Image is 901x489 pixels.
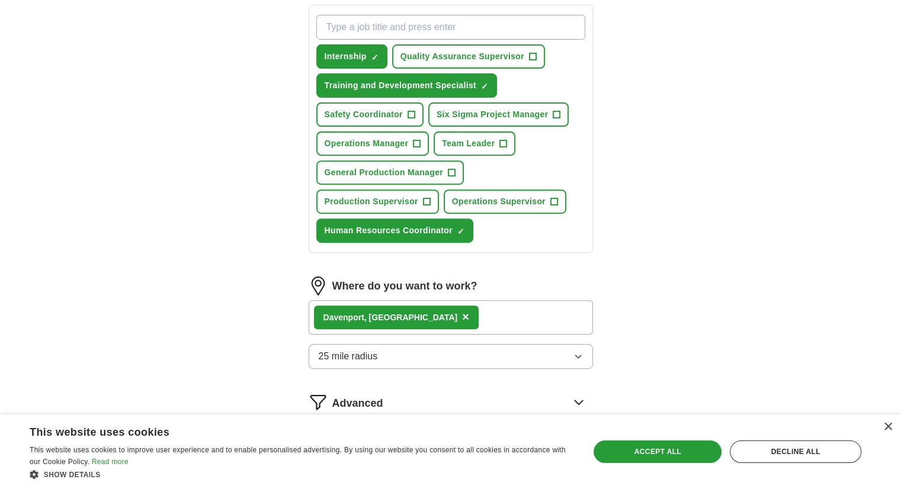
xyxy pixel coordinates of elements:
span: Team Leader [442,137,495,150]
button: Training and Development Specialist✓ [316,73,498,98]
span: × [462,310,469,323]
button: Operations Supervisor [444,189,566,214]
label: Where do you want to work? [332,278,477,294]
span: Internship [325,50,367,63]
button: Internship✓ [316,44,387,69]
span: Quality Assurance Supervisor [400,50,524,63]
button: Six Sigma Project Manager [428,102,569,127]
input: Type a job title and press enter [316,15,585,40]
span: Human Resources Coordinator [325,224,453,237]
img: filter [309,393,328,411]
span: Six Sigma Project Manager [437,108,548,121]
span: 25 mile radius [319,349,378,363]
div: Close [883,423,892,432]
span: Show details [44,471,101,479]
button: 25 mile radius [309,344,593,369]
span: ✓ [371,53,379,62]
button: Operations Manager [316,131,429,156]
span: Operations Manager [325,137,409,150]
div: Decline all [730,440,861,463]
span: Production Supervisor [325,195,418,208]
span: General Production Manager [325,166,443,179]
div: This website uses cookies [30,422,543,439]
span: ✓ [481,82,488,91]
button: × [462,308,469,326]
span: This website uses cookies to improve user experience and to enable personalised advertising. By u... [30,446,566,466]
span: Advanced [332,395,383,411]
button: Production Supervisor [316,189,439,214]
span: Safety Coordinator [325,108,403,121]
div: Show details [30,468,573,480]
button: Human Resources Coordinator✓ [316,218,473,243]
button: Quality Assurance Supervisor [392,44,545,69]
div: Accept all [594,440,722,463]
span: Training and Development Specialist [325,79,477,92]
span: Operations Supervisor [452,195,546,208]
span: ✓ [457,227,464,236]
button: Safety Coordinator [316,102,424,127]
button: Team Leader [434,131,515,156]
strong: Daven [323,313,348,322]
button: General Production Manager [316,160,464,185]
a: Read more, opens a new window [92,458,129,466]
img: location.png [309,276,328,295]
div: port, [GEOGRAPHIC_DATA] [323,311,458,324]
